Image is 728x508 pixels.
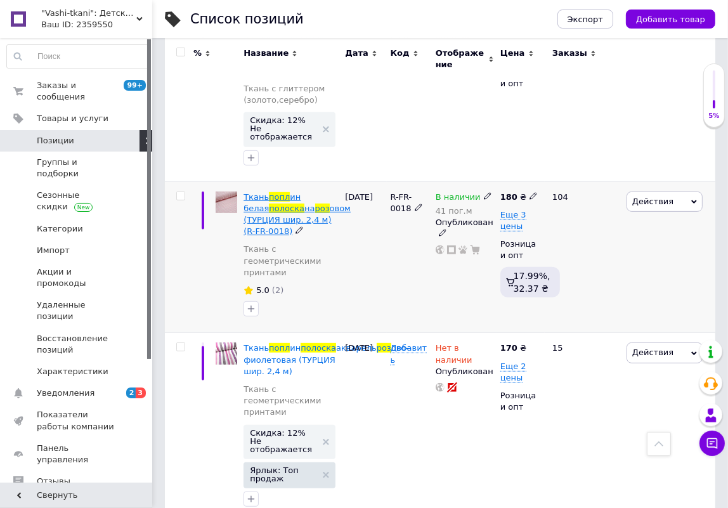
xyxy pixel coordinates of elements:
[336,343,377,353] span: акварель
[315,204,330,213] span: роз
[37,190,117,212] span: Сезонные скидки
[244,384,339,419] a: Ткань с геометрическими принтами
[500,238,542,261] div: Розница и опт
[699,431,725,456] button: Чат с покупателем
[250,429,316,453] span: Скидка: 12% Не отображается
[436,48,485,70] span: Отображение
[244,192,351,237] a: Тканьпоплин белаяполосканарозовом (ТУРЦИЯ шир. 2,4 м) (R-FR-0018)
[37,476,70,487] span: Отзывы
[41,8,136,19] span: "Vashi-tkani": Детские ткани и фурнитура для шитья и рукоделия!
[7,45,148,68] input: Поиск
[636,15,705,24] span: Добавить товар
[37,366,108,377] span: Характеристики
[342,10,387,182] div: [DATE]
[626,10,715,29] button: Добавить товар
[545,10,623,182] div: 57
[390,343,427,365] span: Добавить
[269,192,290,202] span: попл
[390,48,409,59] span: Код
[37,409,117,432] span: Показатели работы компании
[136,388,146,398] span: 3
[500,48,525,59] span: Цена
[244,343,269,353] span: Ткань
[244,343,409,375] a: Тканьпоплинполоскаакварельрозово-фиолетовая (ТУРЦИЯ шир. 2,4 м)
[436,366,494,377] div: Опубликован
[244,343,409,375] span: ово-фиолетовая (ТУРЦИЯ шир. 2,4 м)
[632,348,673,357] span: Действия
[514,271,550,294] span: 17.99%, 32.37 ₴
[37,266,117,289] span: Акции и промокоды
[568,15,603,24] span: Экспорт
[124,80,146,91] span: 99+
[301,343,336,353] span: полоска
[390,192,412,213] span: R-FR-0018
[545,181,623,333] div: 104
[244,48,289,59] span: Название
[272,285,283,295] span: (2)
[436,217,494,240] div: Опубликован
[500,192,517,202] b: 180
[552,48,587,59] span: Заказы
[193,48,202,59] span: %
[37,333,117,356] span: Восстановление позиций
[269,204,304,213] span: полоска
[500,361,526,383] span: Еще 2 цены
[250,116,316,141] span: Скидка: 12% Не отображается
[500,210,526,231] span: Еще 3 цены
[304,204,315,213] span: на
[500,343,517,353] b: 170
[632,197,673,206] span: Действия
[190,13,304,26] div: Список позиций
[37,388,94,399] span: Уведомления
[244,83,339,106] a: Ткань с глиттером (золото,серебро)
[244,204,351,236] span: овом (ТУРЦИЯ шир. 2,4 м) (R-FR-0018)
[269,343,290,353] span: попл
[244,192,301,213] span: ин белая
[342,181,387,333] div: [DATE]
[290,343,301,353] span: ин
[37,157,117,179] span: Группы и подборки
[216,342,237,364] img: Ткань поплин полоска акварель розово-фиолетовая (ТУРЦИЯ шир. 2,4 м)
[500,342,526,354] div: ₴
[37,135,74,147] span: Позиции
[557,10,613,29] button: Экспорт
[436,192,481,205] span: В наличии
[345,48,368,59] span: Дата
[37,113,108,124] span: Товары и услуги
[436,206,492,216] div: 41 пог.м
[704,112,724,120] div: 5%
[256,285,270,295] span: 5.0
[244,244,339,278] a: Ткань с геометрическими принтами
[41,19,152,30] div: Ваш ID: 2359550
[37,223,83,235] span: Категории
[377,343,391,353] span: роз
[216,192,237,213] img: Ткань поплин белая полоска на розовом (ТУРЦИЯ шир. 2,4 м) (R-FR-0018)
[500,192,538,203] div: ₴
[37,299,117,322] span: Удаленные позиции
[244,192,269,202] span: Ткань
[37,443,117,466] span: Панель управления
[126,388,136,398] span: 2
[436,343,472,368] span: Нет в наличии
[37,80,117,103] span: Заказы и сообщения
[250,466,316,483] span: Ярлык: Топ продаж
[500,390,542,413] div: Розница и опт
[37,245,70,256] span: Импорт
